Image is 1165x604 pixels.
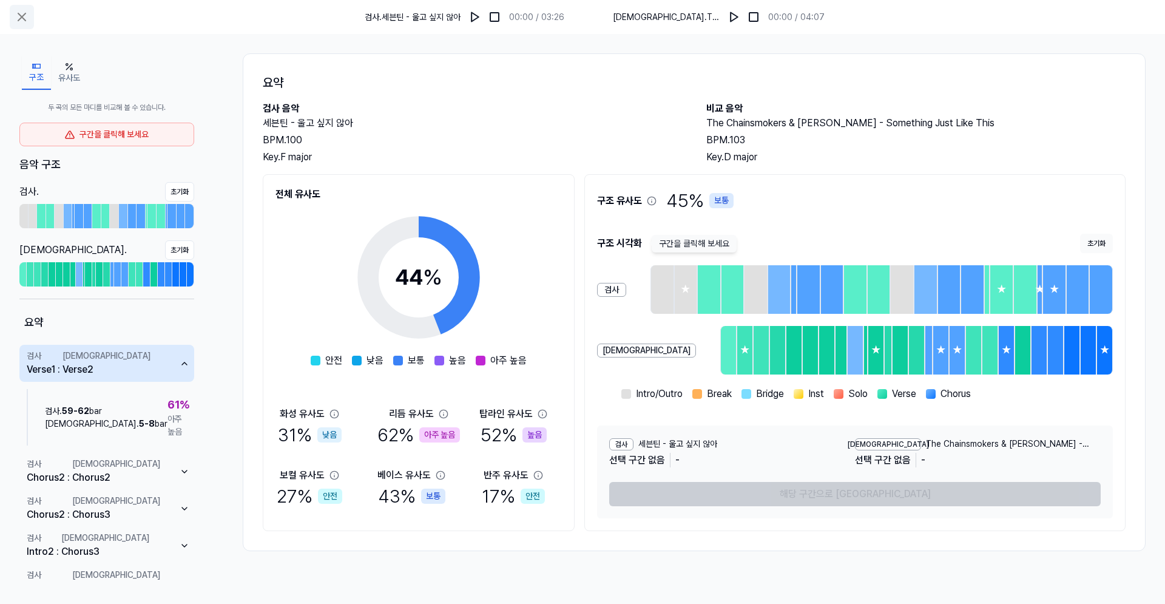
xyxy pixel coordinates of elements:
[488,11,501,23] img: stop
[61,545,100,559] div: Chorus3
[469,11,481,23] img: play
[449,353,466,368] span: 높음
[652,235,737,253] span: 구간을 클릭해 보세요
[45,418,167,430] div: [DEMOGRAPHIC_DATA] . bar
[609,438,633,450] div: 검사
[597,187,657,214] span: 구조 유사도
[990,265,1013,314] div: ★
[22,56,51,90] button: 구조
[666,187,734,214] span: 45 %
[855,450,1030,470] div: 선택 구간 없음 -
[848,387,868,401] span: Solo
[482,483,545,510] div: 17 %
[808,387,824,401] span: Inst
[67,569,70,596] span: :
[27,507,65,522] div: Chorus2
[479,407,533,421] div: 탑라인 유사도
[609,450,784,470] div: 선택 구간 없음 -
[597,283,626,297] div: 검사
[737,326,752,375] div: ★
[728,11,740,23] img: play
[263,150,682,165] div: Key. F major
[62,362,93,377] div: Verse2
[277,483,342,510] div: 27 %
[317,427,342,443] div: 낮음
[27,458,41,470] div: 검사
[999,326,1014,375] div: ★
[768,11,825,24] div: 00:00 / 04:07
[318,489,342,504] div: 안전
[58,350,60,377] span: :
[165,240,194,260] button: 초기화
[27,362,55,377] div: Verse1
[275,187,562,202] h2: 전체 유사도
[365,11,461,24] span: 검사 . 세븐틴 - 울고 싶지 않아
[408,353,425,368] span: 보통
[263,133,682,148] div: BPM. 100
[706,101,1126,116] h2: 비교 음악
[19,185,39,199] div: 검사 .
[27,569,41,582] div: 검사
[325,353,342,368] span: 안전
[45,405,167,418] div: 검사 . bar
[377,468,431,483] div: 베이스 유사도
[933,326,948,375] div: ★
[1043,265,1065,314] div: ★
[62,406,89,416] span: 59 - 62
[522,427,547,443] div: 높음
[167,413,189,438] span: 아주 높음
[19,102,194,113] span: 두 곡의 모든 마디를 비교해 볼 수 있습니다.
[597,236,642,251] span: 구조 시각화
[278,421,342,449] div: 31 %
[748,11,760,23] img: stop
[27,350,41,362] div: 검사
[280,468,325,483] div: 보컬 유사도
[521,489,545,504] div: 안전
[61,532,149,545] div: [DEMOGRAPHIC_DATA]
[756,387,784,401] span: Bridge
[167,396,189,413] span: 61 %
[389,407,434,421] div: 리듬 유사도
[421,489,445,504] div: 보통
[1097,326,1112,375] div: ★
[419,427,460,443] div: 아주 높음
[67,495,70,522] span: :
[280,407,325,421] div: 화성 유사도
[19,123,194,146] div: 구간을 클릭해 보세요
[19,490,194,527] button: 검사Chorus2:[DEMOGRAPHIC_DATA]Chorus3
[709,193,734,208] div: 보통
[892,387,916,401] span: Verse
[395,261,442,294] div: 44
[484,468,528,483] div: 반주 유사도
[19,382,194,453] div: 검사Verse1:[DEMOGRAPHIC_DATA]Verse2
[1080,234,1113,253] button: 초기화
[926,438,1101,450] span: The Chainsmokers & [PERSON_NAME] - Something Just Like This
[706,116,1126,131] h2: The Chainsmokers & [PERSON_NAME] - Something Just Like This
[165,182,194,202] button: 초기화
[636,387,683,401] span: Intro/Outro
[19,453,194,490] button: 검사Chorus2:[DEMOGRAPHIC_DATA]Chorus2
[72,458,160,470] div: [DEMOGRAPHIC_DATA]
[509,11,564,24] div: 00:00 / 03:26
[613,11,720,24] span: [DEMOGRAPHIC_DATA] . The Chainsmokers & [PERSON_NAME] - Something Just Like This
[263,116,682,131] h2: 세븐틴 - 울고 싶지 않아
[19,527,194,564] button: 검사Intro2:[DEMOGRAPHIC_DATA]Chorus3
[19,243,127,257] div: [DEMOGRAPHIC_DATA] .
[423,264,442,290] span: %
[706,150,1126,165] div: Key. D major
[707,387,732,401] span: Break
[72,495,160,507] div: [DEMOGRAPHIC_DATA]
[19,345,194,382] button: 검사Verse1:[DEMOGRAPHIC_DATA]Verse2
[72,470,110,485] div: Chorus2
[638,438,717,450] span: 세븐틴 - 울고 싶지 않아
[263,101,682,116] h2: 검사 음악
[263,73,1126,92] h1: 요약
[67,458,70,485] span: :
[19,564,194,601] button: 검사Chorus2:[DEMOGRAPHIC_DATA]Chorus4
[855,438,921,450] div: [DEMOGRAPHIC_DATA]
[62,350,150,362] div: [DEMOGRAPHIC_DATA]
[366,353,383,368] span: 낮음
[1038,265,1042,314] div: ★
[27,532,41,545] div: 검사
[56,532,59,559] span: :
